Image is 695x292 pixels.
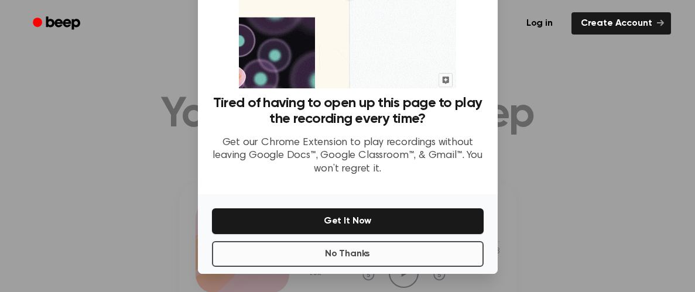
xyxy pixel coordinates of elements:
p: Get our Chrome Extension to play recordings without leaving Google Docs™, Google Classroom™, & Gm... [212,136,484,176]
button: No Thanks [212,241,484,267]
h3: Tired of having to open up this page to play the recording every time? [212,95,484,127]
button: Get It Now [212,208,484,234]
a: Beep [25,12,91,35]
a: Create Account [571,12,671,35]
a: Log in [515,10,564,37]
